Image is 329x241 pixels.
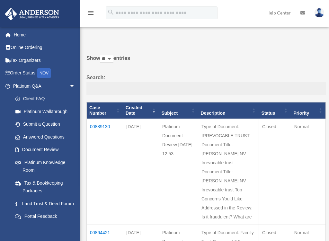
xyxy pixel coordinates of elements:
img: Anderson Advisors Platinum Portal [3,8,61,20]
a: Client FAQ [9,92,82,105]
a: Platinum Walkthrough [9,105,82,118]
i: menu [87,9,94,17]
a: Land Trust & Deed Forum [9,197,82,210]
a: Order StatusNEW [4,67,85,80]
th: Status: activate to sort column ascending [259,102,291,119]
i: search [107,9,114,16]
a: Tax & Bookkeeping Packages [9,177,82,197]
td: [DATE] [123,119,159,225]
span: arrow_drop_down [69,80,82,93]
th: Subject: activate to sort column ascending [159,102,198,119]
a: Submit a Question [9,118,82,131]
th: Priority: activate to sort column ascending [291,102,325,119]
input: Search: [86,82,326,94]
th: Description: activate to sort column ascending [198,102,259,119]
td: 00889130 [87,119,123,225]
a: Portal Feedback [9,210,82,223]
th: Case Number: activate to sort column ascending [87,102,123,119]
select: Showentries [100,55,113,63]
div: NEW [37,68,51,78]
img: User Pic [315,8,324,17]
a: Platinum Q&Aarrow_drop_down [4,80,82,92]
a: Tax Organizers [4,54,85,67]
a: menu [87,11,94,17]
label: Show entries [86,54,326,69]
a: Answered Questions [9,130,79,143]
a: Platinum Knowledge Room [9,156,82,177]
a: Home [4,28,85,41]
th: Created Date: activate to sort column ascending [123,102,159,119]
td: Platinum Document Review [DATE] 12:53 [159,119,198,225]
td: Closed [259,119,291,225]
td: Type of Document: IRREVOCABLE TRUST Document Title: [PERSON_NAME] NV Irrevocable trust Document T... [198,119,259,225]
a: Document Review [9,143,82,156]
a: Online Ordering [4,41,85,54]
label: Search: [86,73,326,94]
td: Normal [291,119,325,225]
